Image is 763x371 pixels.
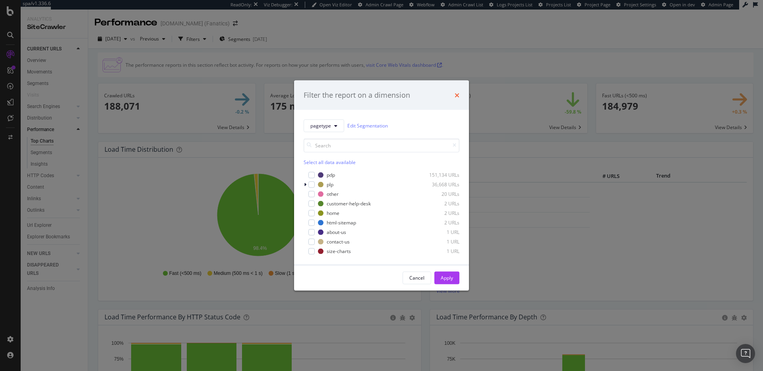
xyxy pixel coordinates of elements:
button: Cancel [403,271,431,284]
div: 151,134 URLs [420,172,459,178]
button: pagetype [304,119,344,132]
div: Select all data available [304,158,459,165]
div: size-charts [327,248,351,255]
div: Filter the report on a dimension [304,90,410,100]
div: html-sitemap [327,219,356,226]
div: Apply [441,274,453,281]
div: other [327,191,339,197]
a: Edit Segmentation [347,122,388,130]
button: Apply [434,271,459,284]
div: Open Intercom Messenger [736,344,755,363]
div: home [327,210,339,216]
div: Cancel [409,274,424,281]
div: 2 URLs [420,210,459,216]
div: modal [294,81,469,291]
div: 20 URLs [420,191,459,197]
div: times [455,90,459,100]
div: contact-us [327,238,350,245]
div: 1 URL [420,238,459,245]
div: plp [327,181,333,188]
div: 36,668 URLs [420,181,459,188]
div: about-us [327,229,346,236]
span: pagetype [310,122,331,129]
div: customer-help-desk [327,200,371,207]
div: 1 URL [420,229,459,236]
div: 2 URLs [420,200,459,207]
div: pdp [327,172,335,178]
div: 1 URL [420,248,459,255]
div: 2 URLs [420,219,459,226]
input: Search [304,138,459,152]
